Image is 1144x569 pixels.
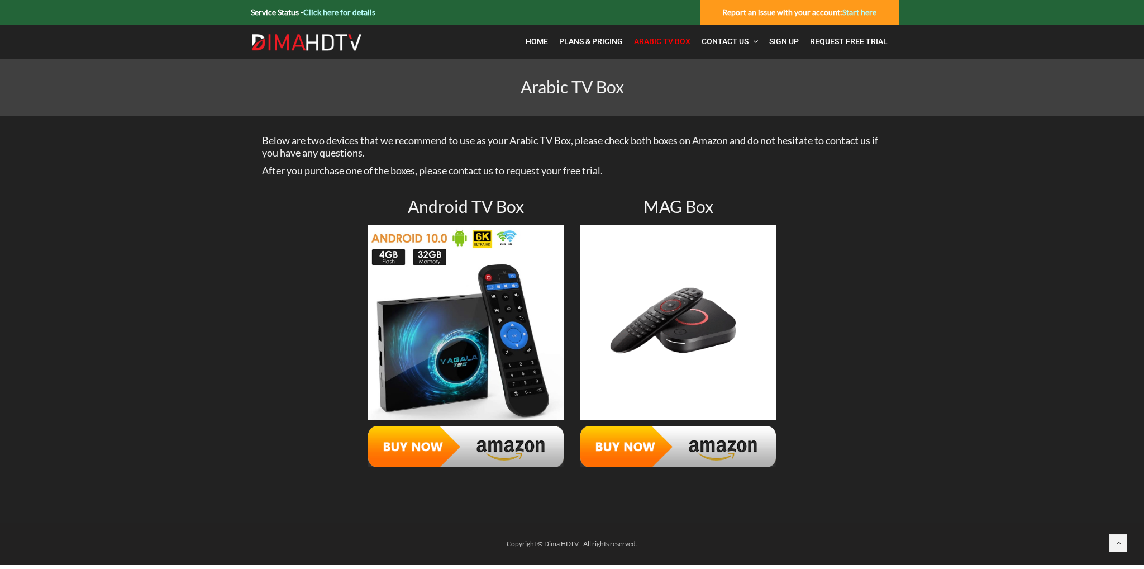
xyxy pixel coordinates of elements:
[521,77,624,97] span: Arabic TV Box
[303,7,375,17] a: Click here for details
[520,30,554,53] a: Home
[804,30,893,53] a: Request Free Trial
[628,30,696,53] a: Arabic TV Box
[251,7,375,17] strong: Service Status -
[559,37,623,46] span: Plans & Pricing
[643,196,713,216] span: MAG Box
[810,37,888,46] span: Request Free Trial
[251,34,363,51] img: Dima HDTV
[722,7,876,17] strong: Report an issue with your account:
[262,134,878,159] span: Below are two devices that we recommend to use as your Arabic TV Box, please check both boxes on ...
[764,30,804,53] a: Sign Up
[245,537,899,551] div: Copyright © Dima HDTV - All rights reserved.
[1109,534,1127,552] a: Back to top
[262,164,603,177] span: After you purchase one of the boxes, please contact us to request your free trial.
[526,37,548,46] span: Home
[554,30,628,53] a: Plans & Pricing
[769,37,799,46] span: Sign Up
[842,7,876,17] a: Start here
[696,30,764,53] a: Contact Us
[408,196,524,216] span: Android TV Box
[634,37,690,46] span: Arabic TV Box
[702,37,749,46] span: Contact Us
